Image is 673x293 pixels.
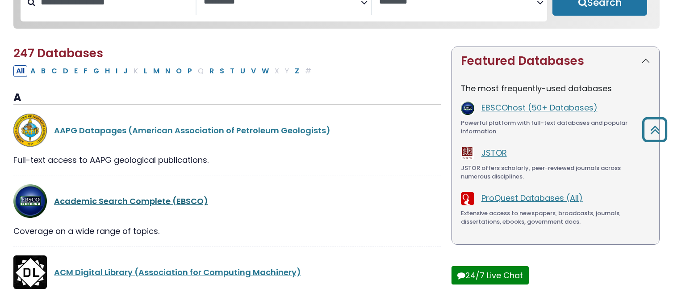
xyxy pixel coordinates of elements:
button: Filter Results G [91,65,102,77]
a: Back to Top [639,121,671,138]
button: Filter Results A [28,65,38,77]
button: Filter Results N [163,65,173,77]
button: Filter Results R [207,65,217,77]
button: Filter Results M [150,65,162,77]
button: Filter Results V [248,65,259,77]
h3: A [13,91,441,105]
div: Alpha-list to filter by first letter of database name [13,65,315,76]
button: Filter Results I [113,65,120,77]
button: Filter Results Z [292,65,302,77]
button: Filter Results T [227,65,237,77]
div: Full-text access to AAPG geological publications. [13,154,441,166]
button: Filter Results B [38,65,48,77]
button: All [13,65,27,77]
button: Filter Results E [71,65,80,77]
a: Academic Search Complete (EBSCO) [54,195,208,207]
button: Filter Results L [141,65,150,77]
a: EBSCOhost (50+ Databases) [481,102,598,113]
button: Filter Results P [185,65,195,77]
div: Coverage on a wide range of topics. [13,225,441,237]
div: JSTOR offers scholarly, peer-reviewed journals across numerous disciplines. [461,164,650,181]
button: Filter Results U [238,65,248,77]
button: Filter Results D [60,65,71,77]
a: ACM Digital Library (Association for Computing Machinery) [54,267,301,278]
a: ProQuest Databases (All) [481,192,583,204]
button: Filter Results S [217,65,227,77]
button: Filter Results F [81,65,90,77]
button: 24/7 Live Chat [451,266,529,285]
button: Filter Results O [173,65,184,77]
button: Filter Results W [259,65,272,77]
span: 247 Databases [13,45,103,61]
button: Filter Results H [102,65,113,77]
div: Extensive access to newspapers, broadcasts, journals, dissertations, ebooks, government docs. [461,209,650,226]
button: Featured Databases [452,47,659,75]
p: The most frequently-used databases [461,82,650,94]
button: Filter Results J [121,65,130,77]
div: Powerful platform with full-text databases and popular information. [461,119,650,136]
a: JSTOR [481,147,507,158]
button: Filter Results C [49,65,60,77]
a: AAPG Datapages (American Association of Petroleum Geologists) [54,125,330,136]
